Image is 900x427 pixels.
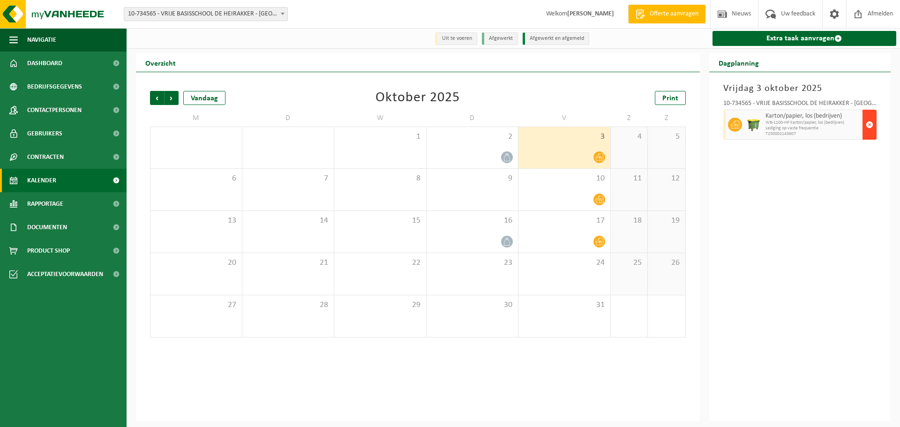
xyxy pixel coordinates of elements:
[765,126,861,131] span: Lediging op vaste frequentie
[765,120,861,126] span: WB-1100-HP karton/papier, los (bedrijven)
[431,132,514,142] span: 2
[124,7,287,21] span: 10-734565 - VRIJE BASISSCHOOL DE HEIRAKKER - LEMBEKE
[247,300,330,310] span: 28
[242,110,335,127] td: D
[662,95,678,102] span: Print
[523,216,606,226] span: 17
[339,132,421,142] span: 1
[615,258,643,268] span: 25
[27,122,62,145] span: Gebruikers
[431,173,514,184] span: 9
[523,258,606,268] span: 24
[615,173,643,184] span: 11
[431,216,514,226] span: 16
[648,110,685,127] td: Z
[27,98,82,122] span: Contactpersonen
[723,100,877,110] div: 10-734565 - VRIJE BASISSCHOOL DE HEIRAKKER - [GEOGRAPHIC_DATA]
[247,258,330,268] span: 21
[652,258,680,268] span: 26
[431,258,514,268] span: 23
[183,91,225,105] div: Vandaag
[712,31,897,46] a: Extra taak aanvragen
[27,75,82,98] span: Bedrijfsgegevens
[339,300,421,310] span: 29
[155,300,237,310] span: 27
[765,131,861,137] span: T250002143607
[247,173,330,184] span: 7
[427,110,519,127] td: D
[523,32,589,45] li: Afgewerkt en afgemeld
[27,169,56,192] span: Kalender
[615,216,643,226] span: 18
[27,52,62,75] span: Dashboard
[27,262,103,286] span: Acceptatievoorwaarden
[339,216,421,226] span: 15
[723,82,877,96] h3: Vrijdag 3 oktober 2025
[375,91,460,105] div: Oktober 2025
[709,53,768,72] h2: Dagplanning
[150,91,164,105] span: Vorige
[523,300,606,310] span: 31
[628,5,705,23] a: Offerte aanvragen
[27,28,56,52] span: Navigatie
[523,132,606,142] span: 3
[615,132,643,142] span: 4
[27,192,63,216] span: Rapportage
[334,110,427,127] td: W
[150,110,242,127] td: M
[523,173,606,184] span: 10
[435,32,477,45] li: Uit te voeren
[482,32,518,45] li: Afgewerkt
[27,145,64,169] span: Contracten
[27,216,67,239] span: Documenten
[155,216,237,226] span: 13
[652,173,680,184] span: 12
[655,91,686,105] a: Print
[247,216,330,226] span: 14
[647,9,701,19] span: Offerte aanvragen
[155,258,237,268] span: 20
[747,118,761,132] img: WB-1100-HPE-GN-50
[652,132,680,142] span: 5
[652,216,680,226] span: 19
[518,110,611,127] td: V
[765,112,861,120] span: Karton/papier, los (bedrijven)
[431,300,514,310] span: 30
[611,110,648,127] td: Z
[136,53,185,72] h2: Overzicht
[155,173,237,184] span: 6
[567,10,614,17] strong: [PERSON_NAME]
[339,173,421,184] span: 8
[339,258,421,268] span: 22
[165,91,179,105] span: Volgende
[124,7,288,21] span: 10-734565 - VRIJE BASISSCHOOL DE HEIRAKKER - LEMBEKE
[27,239,70,262] span: Product Shop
